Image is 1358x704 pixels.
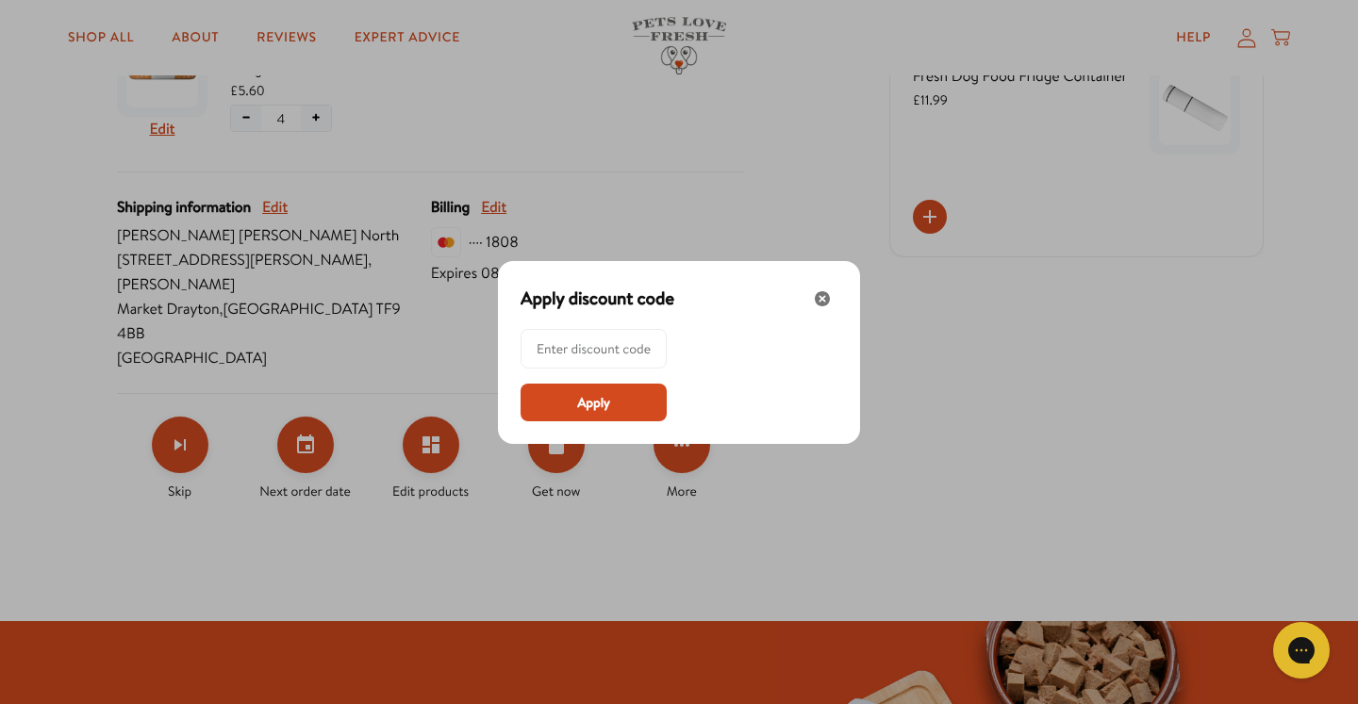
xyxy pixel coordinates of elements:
[807,284,837,314] button: Close
[577,392,610,413] span: Apply
[521,286,674,312] span: Apply discount code
[1264,615,1339,685] iframe: Gorgias live chat messenger
[521,384,667,421] button: Apply
[537,330,662,368] input: Enter discount code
